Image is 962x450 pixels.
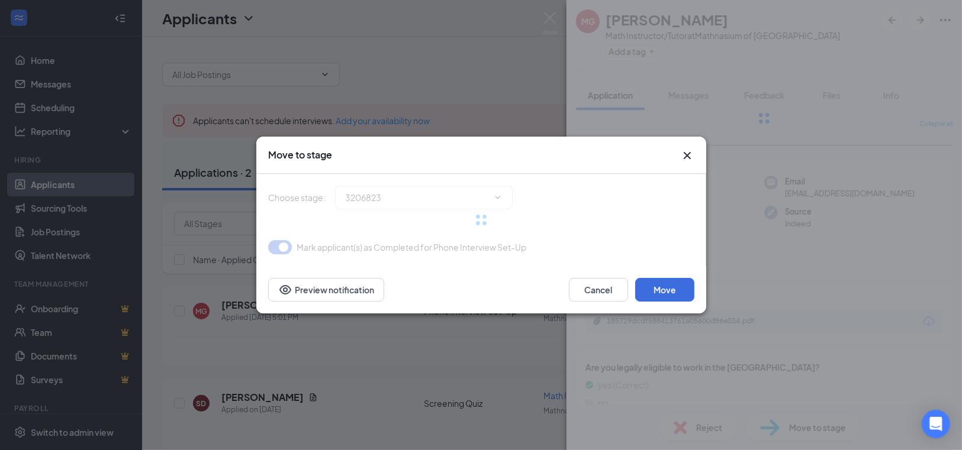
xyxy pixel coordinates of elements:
button: Close [680,148,694,163]
button: Cancel [569,278,628,302]
svg: Cross [680,148,694,163]
button: Move [635,278,694,302]
svg: Eye [278,283,292,297]
button: Preview notificationEye [268,278,384,302]
h3: Move to stage [268,148,332,161]
div: Open Intercom Messenger [922,410,950,438]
